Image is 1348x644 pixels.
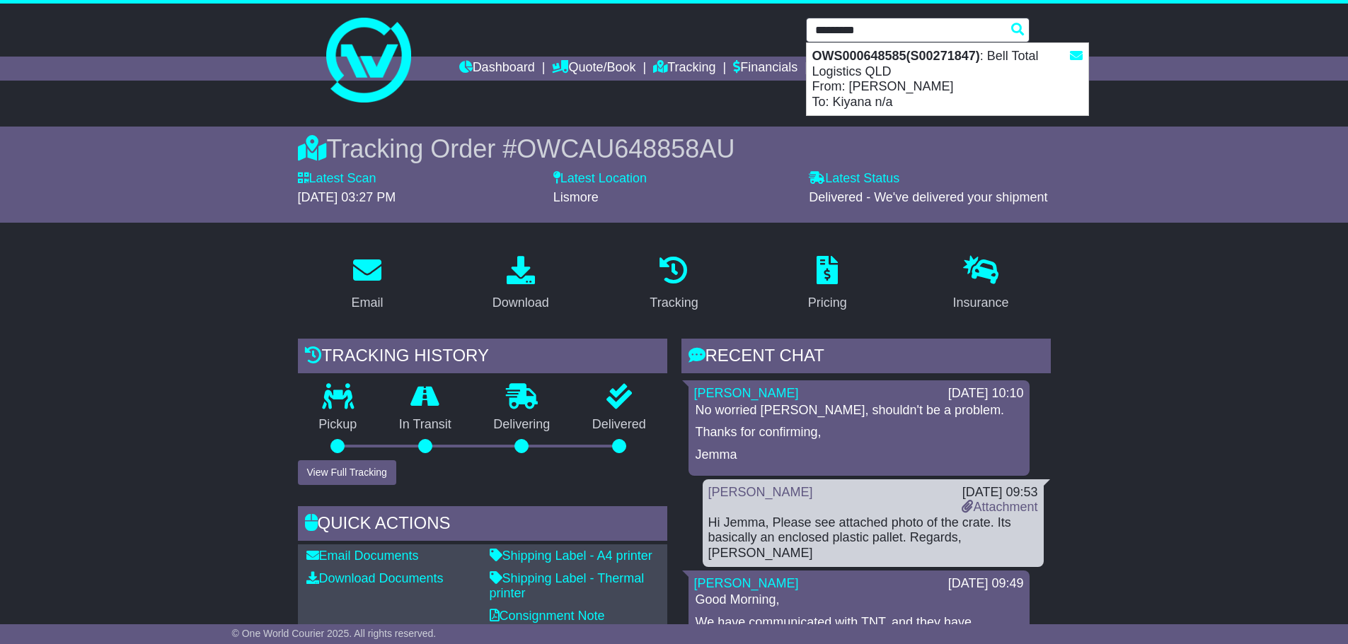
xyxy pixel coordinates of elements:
div: Download [492,293,549,312]
a: Dashboard [459,57,535,81]
p: Delivered [571,417,667,433]
label: Latest Status [809,171,899,187]
a: Financials [733,57,797,81]
label: Latest Location [553,171,647,187]
a: Tracking [640,251,707,317]
span: [DATE] 03:27 PM [298,190,396,204]
span: Lismore [553,190,599,204]
a: Pricing [799,251,856,317]
div: [DATE] 09:53 [962,485,1037,500]
a: [PERSON_NAME] [708,485,813,499]
div: : Bell Total Logistics QLD From: [PERSON_NAME] To: Kiyana n/a [807,43,1088,115]
div: [DATE] 09:49 [948,576,1024,592]
a: Email [342,251,392,317]
a: Attachment [962,500,1037,514]
p: Jemma [696,447,1022,463]
div: Tracking [650,293,698,312]
a: Quote/Book [552,57,635,81]
a: [PERSON_NAME] [694,386,799,400]
a: Download Documents [306,571,444,585]
a: Consignment Note [490,609,605,623]
a: Download [483,251,558,317]
a: Email Documents [306,549,419,563]
p: Delivering [473,417,572,433]
p: In Transit [378,417,473,433]
p: Good Morning, [696,592,1022,608]
a: [PERSON_NAME] [694,576,799,590]
p: Pickup [298,417,379,433]
div: Email [351,293,383,312]
span: OWCAU648858AU [517,134,735,163]
button: View Full Tracking [298,460,396,485]
div: RECENT CHAT [681,339,1051,377]
div: Quick Actions [298,506,667,544]
div: [DATE] 10:10 [948,386,1024,402]
div: Tracking history [298,339,667,377]
label: Latest Scan [298,171,376,187]
p: Thanks for confirming, [696,425,1022,440]
a: Shipping Label - Thermal printer [490,571,645,601]
div: Insurance [953,293,1009,312]
span: Delivered - We've delivered your shipment [809,190,1047,204]
a: Tracking [653,57,715,81]
span: © One World Courier 2025. All rights reserved. [232,628,437,639]
strong: OWS000648585(S00271847) [812,49,980,63]
div: Tracking Order # [298,134,1051,164]
div: Hi Jemma, Please see attached photo of the crate. Its basically an enclosed plastic pallet. Regar... [708,515,1038,561]
div: Pricing [808,293,847,312]
p: No worried [PERSON_NAME], shouldn't be a problem. [696,403,1022,418]
a: Insurance [944,251,1018,317]
a: Shipping Label - A4 printer [490,549,652,563]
